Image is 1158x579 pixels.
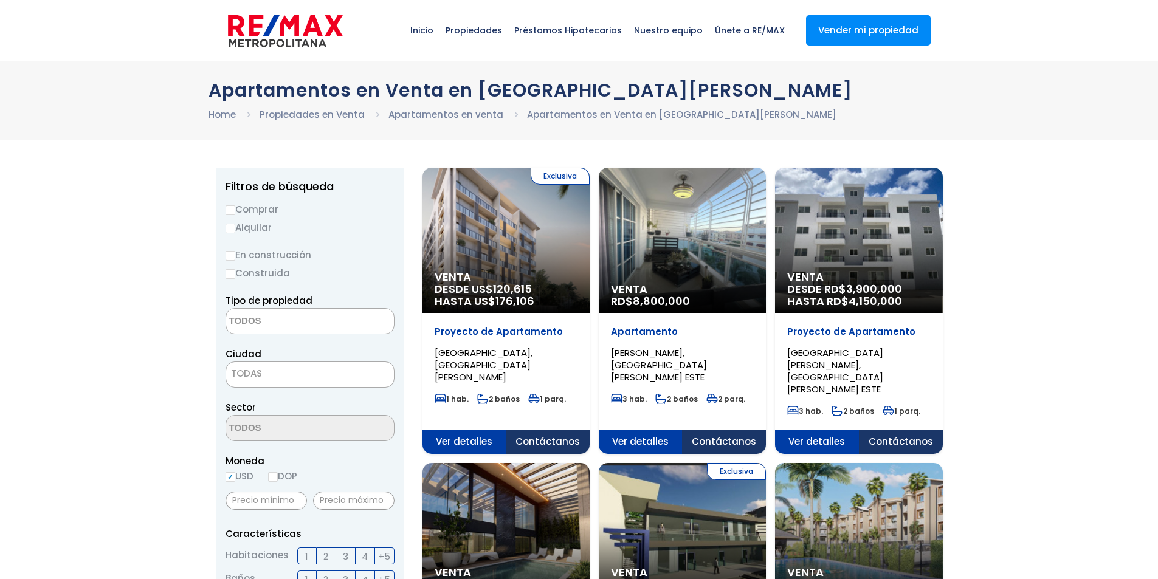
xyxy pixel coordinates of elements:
span: DESDE RD$ [787,283,930,307]
span: Exclusiva [531,168,590,185]
span: Ciudad [226,348,261,360]
a: Propiedades en Venta [260,108,365,121]
span: Únete a RE/MAX [709,12,791,49]
a: Venta RD$8,800,000 Apartamento [PERSON_NAME], [GEOGRAPHIC_DATA][PERSON_NAME] ESTE 3 hab. 2 baños ... [599,168,766,454]
input: En construcción [226,251,235,261]
label: Construida [226,266,395,281]
p: Apartamento [611,326,754,338]
span: Propiedades [439,12,508,49]
a: Home [209,108,236,121]
span: Venta [787,566,930,578]
span: Ver detalles [422,430,506,454]
input: Precio mínimo [226,492,307,510]
label: Comprar [226,202,395,217]
input: DOP [268,472,278,482]
span: HASTA US$ [435,295,577,307]
label: Alquilar [226,220,395,235]
p: Proyecto de Apartamento [787,326,930,338]
h1: Apartamentos en Venta en [GEOGRAPHIC_DATA][PERSON_NAME] [209,80,950,101]
span: Venta [435,566,577,578]
span: +5 [378,549,390,564]
span: 3 hab. [611,394,647,404]
span: 2 parq. [706,394,745,404]
span: 1 parq. [528,394,566,404]
span: Préstamos Hipotecarios [508,12,628,49]
textarea: Search [226,309,344,335]
input: Comprar [226,205,235,215]
a: Exclusiva Venta DESDE US$120,615 HASTA US$176,106 Proyecto de Apartamento [GEOGRAPHIC_DATA], [GEO... [422,168,590,454]
li: Apartamentos en Venta en [GEOGRAPHIC_DATA][PERSON_NAME] [527,107,836,122]
span: Inicio [404,12,439,49]
span: Contáctanos [682,430,766,454]
span: Venta [611,283,754,295]
span: TODAS [226,361,395,388]
p: Proyecto de Apartamento [435,326,577,338]
label: USD [226,468,253,484]
input: Precio máximo [313,492,395,510]
a: Venta DESDE RD$3,900,000 HASTA RD$4,150,000 Proyecto de Apartamento [GEOGRAPHIC_DATA][PERSON_NAME... [775,168,942,454]
span: 120,615 [493,281,532,296]
h2: Filtros de búsqueda [226,180,395,193]
span: Moneda [226,453,395,468]
a: Vender mi propiedad [806,15,931,46]
span: Ver detalles [599,430,683,454]
span: Venta [611,566,754,578]
span: 2 baños [832,406,874,416]
span: Nuestro equipo [628,12,709,49]
span: Venta [787,271,930,283]
input: Alquilar [226,224,235,233]
span: Habitaciones [226,547,289,564]
span: 2 baños [655,394,698,404]
span: Venta [435,271,577,283]
span: TODAS [226,365,394,382]
input: USD [226,472,235,482]
span: 2 [323,549,328,564]
span: Sector [226,401,256,414]
textarea: Search [226,416,344,442]
span: 176,106 [495,293,534,309]
span: 1 hab. [435,394,469,404]
span: Contáctanos [506,430,590,454]
input: Construida [226,269,235,279]
label: DOP [268,468,297,484]
span: TODAS [231,367,262,380]
a: Apartamentos en venta [388,108,503,121]
span: Ver detalles [775,430,859,454]
img: remax-metropolitana-logo [228,13,343,49]
span: Tipo de propiedad [226,294,312,307]
span: 3 [343,549,348,564]
label: En construcción [226,247,395,262]
span: [PERSON_NAME], [GEOGRAPHIC_DATA][PERSON_NAME] ESTE [611,346,707,383]
span: 3 hab. [787,406,823,416]
p: Características [226,526,395,541]
span: [GEOGRAPHIC_DATA], [GEOGRAPHIC_DATA][PERSON_NAME] [435,346,532,383]
span: Exclusiva [707,463,766,480]
span: 4 [362,549,368,564]
span: 2 baños [477,394,520,404]
span: 3,900,000 [846,281,902,296]
span: [GEOGRAPHIC_DATA][PERSON_NAME], [GEOGRAPHIC_DATA][PERSON_NAME] ESTE [787,346,883,396]
span: 1 [305,549,308,564]
span: HASTA RD$ [787,295,930,307]
span: DESDE US$ [435,283,577,307]
span: RD$ [611,293,690,309]
span: 4,150,000 [849,293,902,309]
span: 8,800,000 [633,293,690,309]
span: 1 parq. [883,406,920,416]
span: Contáctanos [859,430,943,454]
